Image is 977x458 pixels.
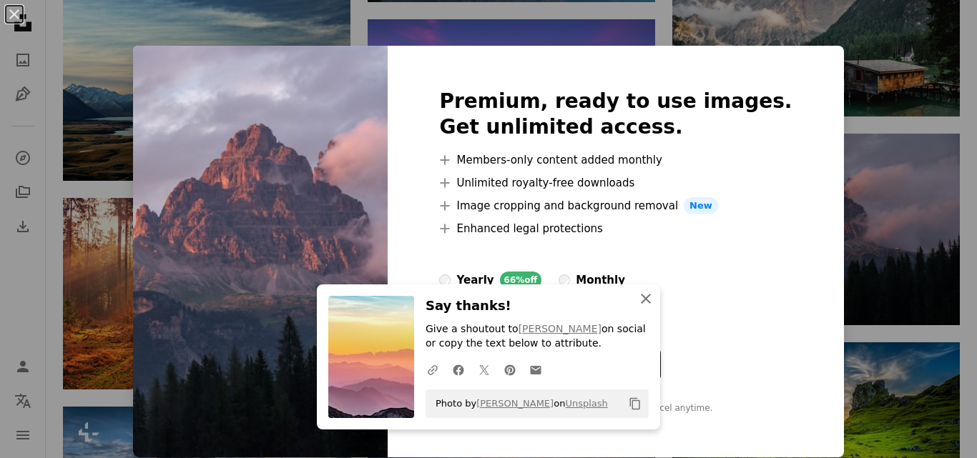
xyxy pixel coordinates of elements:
[439,274,451,286] input: yearly66%off
[623,392,647,416] button: Copy to clipboard
[439,89,792,140] h2: Premium, ready to use images. Get unlimited access.
[426,296,649,317] h3: Say thanks!
[471,355,497,384] a: Share on Twitter
[576,272,625,289] div: monthly
[439,220,792,237] li: Enhanced legal protections
[133,46,388,457] img: premium_photo-1669386263238-3af768c65ae4
[519,323,602,334] a: [PERSON_NAME]
[523,355,549,384] a: Share over email
[439,151,792,169] li: Members-only content added monthly
[684,197,718,214] span: New
[565,398,607,409] a: Unsplash
[559,274,570,286] input: monthly
[428,392,608,415] span: Photo by on
[497,355,523,384] a: Share on Pinterest
[446,355,471,384] a: Share on Facebook
[476,398,554,409] a: [PERSON_NAME]
[456,272,494,289] div: yearly
[439,197,792,214] li: Image cropping and background removal
[500,272,542,289] div: 66% off
[439,174,792,191] li: Unlimited royalty-free downloads
[426,322,649,351] p: Give a shoutout to on social or copy the text below to attribute.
